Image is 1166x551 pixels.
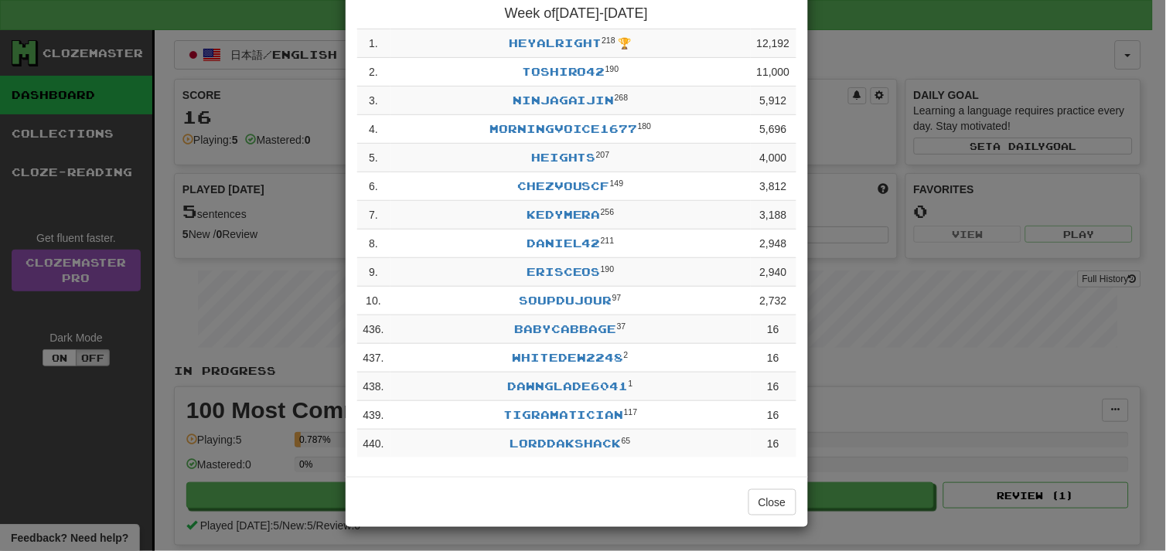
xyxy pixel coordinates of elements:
[622,436,631,445] sup: Level 65
[357,344,390,372] td: 437 .
[357,87,390,115] td: 3 .
[751,172,796,201] td: 3,812
[751,258,796,287] td: 2,940
[751,144,796,172] td: 4,000
[357,144,390,172] td: 5 .
[617,321,626,331] sup: Level 37
[751,430,796,458] td: 16
[520,294,612,307] a: soupdujour
[751,401,796,430] td: 16
[357,201,390,230] td: 7 .
[508,379,629,393] a: DawnGlade6041
[357,372,390,401] td: 438 .
[624,350,629,359] sup: Level 2
[527,236,601,250] a: Daniel42
[510,437,622,450] a: lorddakshack
[513,94,615,107] a: NinjaGaijin
[751,87,796,115] td: 5,912
[489,122,638,135] a: MorningVoice1677
[357,287,390,315] td: 10 .
[596,150,610,159] sup: Level 207
[357,430,390,458] td: 440 .
[527,208,601,221] a: kedymera
[357,6,796,22] h4: Week of [DATE] - [DATE]
[612,293,622,302] sup: Level 97
[638,121,652,131] sup: Level 180
[601,236,615,245] sup: Level 211
[624,407,638,417] sup: Level 117
[601,264,615,274] sup: Level 190
[610,179,624,188] sup: Level 149
[751,372,796,401] td: 16
[605,64,619,73] sup: Level 190
[357,315,390,344] td: 436 .
[357,258,390,287] td: 9 .
[751,230,796,258] td: 2,948
[357,115,390,144] td: 4 .
[515,322,617,335] a: babycabbage
[751,315,796,344] td: 16
[619,37,632,49] span: 🏆
[748,489,796,515] button: Close
[629,379,633,388] sup: Level 1
[357,401,390,430] td: 439 .
[751,58,796,87] td: 11,000
[615,93,629,102] sup: Level 268
[357,230,390,258] td: 8 .
[503,408,624,421] a: TigraMatician
[522,65,605,78] a: Toshiro42
[751,201,796,230] td: 3,188
[531,151,596,164] a: Heights
[357,29,390,58] td: 1 .
[509,36,602,49] a: heyalright
[513,351,624,364] a: WhiteDew2248
[517,179,610,192] a: chezvouscf
[751,344,796,372] td: 16
[751,287,796,315] td: 2,732
[602,36,615,45] sup: Level 218
[357,58,390,87] td: 2 .
[357,172,390,201] td: 6 .
[751,115,796,144] td: 5,696
[527,265,601,278] a: ErisCeos
[751,29,796,58] td: 12,192
[601,207,615,216] sup: Level 256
